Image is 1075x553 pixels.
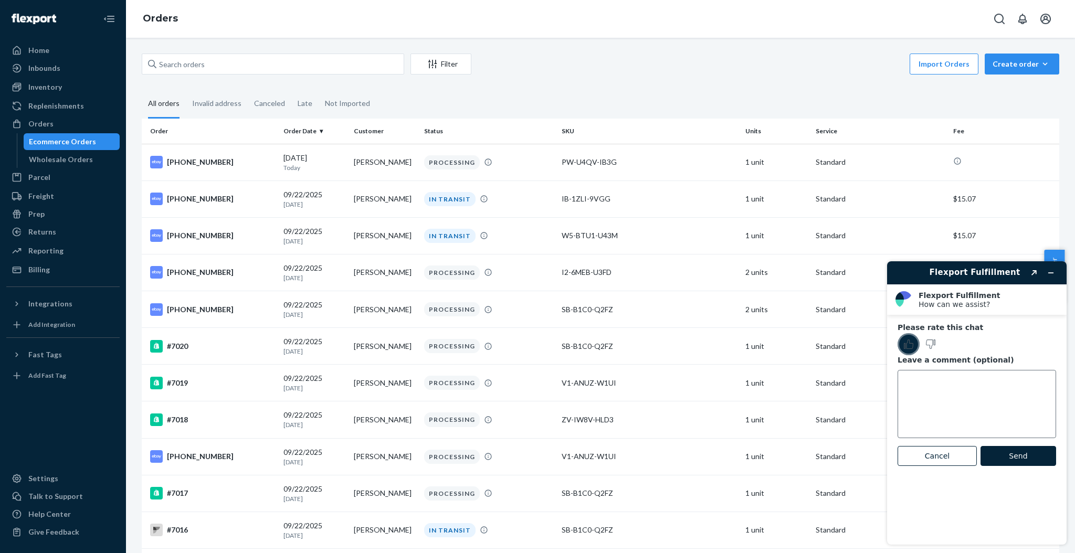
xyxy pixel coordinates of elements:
[283,153,345,172] div: [DATE]
[424,192,476,206] div: IN TRANSIT
[23,7,45,17] span: Chat
[283,494,345,503] p: [DATE]
[283,273,345,282] p: [DATE]
[12,14,56,24] img: Flexport logo
[879,253,1075,553] iframe: Find more information here
[424,523,476,537] div: IN TRANSIT
[150,156,275,168] div: [PHONE_NUMBER]
[148,90,180,119] div: All orders
[741,438,811,475] td: 1 unit
[741,475,811,512] td: 1 unit
[562,488,737,498] div: SB-B1C0-Q2FZ
[1012,8,1033,29] button: Open notifications
[354,126,416,135] div: Customer
[816,267,945,278] p: Standard
[28,227,56,237] div: Returns
[562,157,737,167] div: PW-U4QV-IB3G
[6,488,120,505] button: Talk to Support
[816,304,945,315] p: Standard
[949,180,1059,217] td: $15.07
[424,302,480,316] div: PROCESSING
[24,133,120,150] a: Ecommerce Orders
[150,487,275,499] div: #7017
[283,226,345,246] div: 09/22/2025
[192,90,241,117] div: Invalid address
[741,512,811,548] td: 1 unit
[150,450,275,463] div: [PHONE_NUMBER]
[6,169,120,186] a: Parcel
[28,101,84,111] div: Replenishments
[28,63,60,73] div: Inbounds
[28,119,54,129] div: Orders
[741,328,811,365] td: 1 unit
[6,295,120,312] button: Integrations
[741,401,811,438] td: 1 unit
[350,180,420,217] td: [PERSON_NAME]
[283,189,345,209] div: 09/22/2025
[350,254,420,291] td: [PERSON_NAME]
[28,349,62,360] div: Fast Tags
[283,336,345,356] div: 09/22/2025
[562,451,737,462] div: V1-ANUZ-W1UI
[6,367,120,384] a: Add Fast Tag
[562,230,737,241] div: W5-BTU1-U43M
[350,475,420,512] td: [PERSON_NAME]
[816,157,945,167] p: Standard
[142,119,279,144] th: Order
[28,264,50,275] div: Billing
[350,291,420,328] td: [PERSON_NAME]
[28,299,72,309] div: Integrations
[283,347,345,356] p: [DATE]
[150,340,275,353] div: #7020
[283,520,345,540] div: 09/22/2025
[143,13,178,24] a: Orders
[6,506,120,523] a: Help Center
[283,384,345,392] p: [DATE]
[150,303,275,316] div: [PHONE_NUMBER]
[6,346,120,363] button: Fast Tags
[350,401,420,438] td: [PERSON_NAME]
[28,45,49,56] div: Home
[134,4,186,34] ol: breadcrumbs
[6,98,120,114] a: Replenishments
[283,373,345,392] div: 09/22/2025
[741,144,811,180] td: 1 unit
[150,266,275,279] div: [PHONE_NUMBER]
[350,144,420,180] td: [PERSON_NAME]
[283,200,345,209] p: [DATE]
[350,512,420,548] td: [PERSON_NAME]
[562,414,737,425] div: ZV-IW8V-HLD3
[6,224,120,240] a: Returns
[562,304,737,315] div: SB-B1C0-Q2FZ
[410,54,471,75] button: Filter
[816,341,945,352] p: Standard
[741,291,811,328] td: 2 units
[424,412,480,427] div: PROCESSING
[424,229,476,243] div: IN TRANSIT
[6,470,120,487] a: Settings
[28,246,64,256] div: Reporting
[1044,250,1065,303] span: Help Center
[816,488,945,498] p: Standard
[28,473,58,484] div: Settings
[283,163,345,172] p: Today
[350,365,420,401] td: [PERSON_NAME]
[350,217,420,254] td: [PERSON_NAME]
[99,8,120,29] button: Close Navigation
[6,261,120,278] a: Billing
[28,82,62,92] div: Inventory
[28,371,66,380] div: Add Fast Tag
[28,209,45,219] div: Prep
[29,136,96,147] div: Ecommerce Orders
[283,484,345,503] div: 09/22/2025
[993,59,1051,69] div: Create order
[254,90,285,117] div: Canceled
